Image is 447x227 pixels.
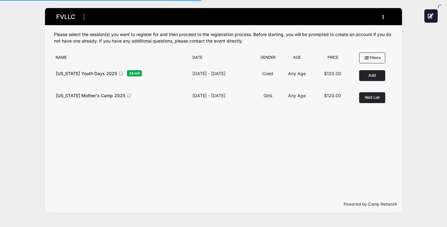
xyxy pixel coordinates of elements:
[324,71,341,76] span: $120.00
[359,92,385,103] button: Wait List
[264,93,272,98] span: Girls
[262,71,273,76] span: Coed
[192,92,225,99] div: [DATE] - [DATE]
[324,93,341,98] span: $120.00
[359,52,385,63] button: Filters
[54,11,77,22] h1: FVLLC
[53,55,189,63] div: Name
[288,93,306,98] span: Any Age
[312,55,353,63] div: Price
[189,55,254,63] div: Date
[288,71,306,76] span: Any Age
[365,95,380,100] span: Wait List
[192,70,225,77] div: [DATE] - [DATE]
[50,201,397,207] p: Powered by Camp Network
[127,70,142,76] span: 34 left
[282,55,312,63] div: Age
[254,55,282,63] div: Gender
[56,71,117,76] span: [US_STATE] Youth Days 2025
[359,70,385,81] button: Add
[56,93,125,98] span: [US_STATE] Mother's Camp 2025
[54,31,393,44] div: Please select the session(s) you want to register for and then proceed to the registration proces...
